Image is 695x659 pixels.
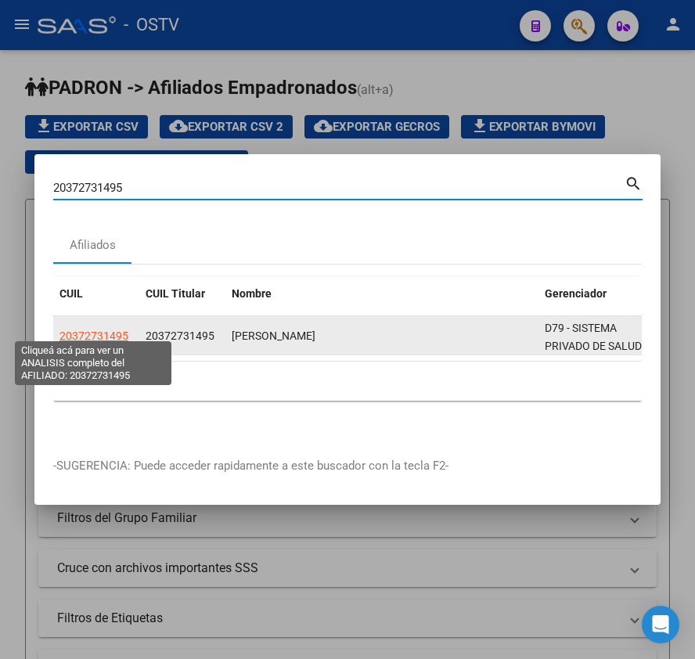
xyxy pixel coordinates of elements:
[545,322,642,370] span: D79 - SISTEMA PRIVADO DE SALUD S.A (Medicenter)
[53,277,139,311] datatable-header-cell: CUIL
[70,236,116,254] div: Afiliados
[139,277,225,311] datatable-header-cell: CUIL Titular
[59,287,83,300] span: CUIL
[545,287,607,300] span: Gerenciador
[53,362,642,401] div: 1 total
[59,329,128,342] span: 20372731495
[625,173,643,192] mat-icon: search
[538,277,648,311] datatable-header-cell: Gerenciador
[642,606,679,643] div: Open Intercom Messenger
[232,327,532,345] div: [PERSON_NAME]
[146,329,214,342] span: 20372731495
[225,277,538,311] datatable-header-cell: Nombre
[53,457,642,475] p: -SUGERENCIA: Puede acceder rapidamente a este buscador con la tecla F2-
[146,287,205,300] span: CUIL Titular
[232,287,272,300] span: Nombre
